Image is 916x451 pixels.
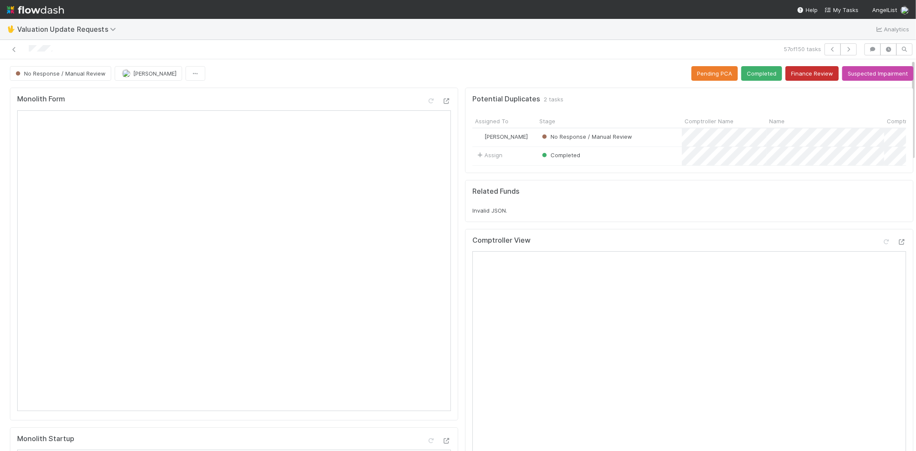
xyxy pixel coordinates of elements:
img: avatar_1a1d5361-16dd-4910-a949-020dcd9f55a3.png [901,6,909,15]
img: avatar_1a1d5361-16dd-4910-a949-020dcd9f55a3.png [122,69,131,78]
span: [PERSON_NAME] [484,133,528,140]
img: logo-inverted-e16ddd16eac7371096b0.svg [7,3,64,17]
span: Stage [539,117,555,125]
h5: Monolith Startup [17,435,74,443]
h5: Comptroller View [472,236,530,245]
div: Help [797,6,818,14]
button: Finance Review [785,66,839,81]
span: Completed [540,152,580,158]
h5: Monolith Form [17,95,65,104]
span: No Response / Manual Review [14,70,106,77]
button: Suspected Impairment [842,66,913,81]
span: [PERSON_NAME] [133,70,177,77]
a: Analytics [875,24,909,34]
span: My Tasks [825,6,858,13]
div: Completed [540,151,580,159]
span: Valuation Update Requests [17,25,120,34]
button: [PERSON_NAME] [115,66,182,81]
span: Comptroller Name [685,117,733,125]
span: Assign [476,151,502,159]
h5: Potential Duplicates [472,95,540,104]
div: Invalid JSON. [472,206,906,215]
button: Completed [741,66,782,81]
h5: Related Funds [472,187,520,196]
div: No Response / Manual Review [540,132,632,141]
div: [PERSON_NAME] [476,132,528,141]
button: No Response / Manual Review [10,66,111,81]
span: No Response / Manual Review [540,133,632,140]
span: Assigned To [475,117,508,125]
span: Name [769,117,785,125]
a: My Tasks [825,6,858,14]
img: avatar_1a1d5361-16dd-4910-a949-020dcd9f55a3.png [476,133,483,140]
button: Pending PCA [691,66,738,81]
span: 2 tasks [544,95,563,104]
span: 🖖 [7,25,15,33]
span: 57 of 150 tasks [784,45,821,53]
span: AngelList [872,6,897,13]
